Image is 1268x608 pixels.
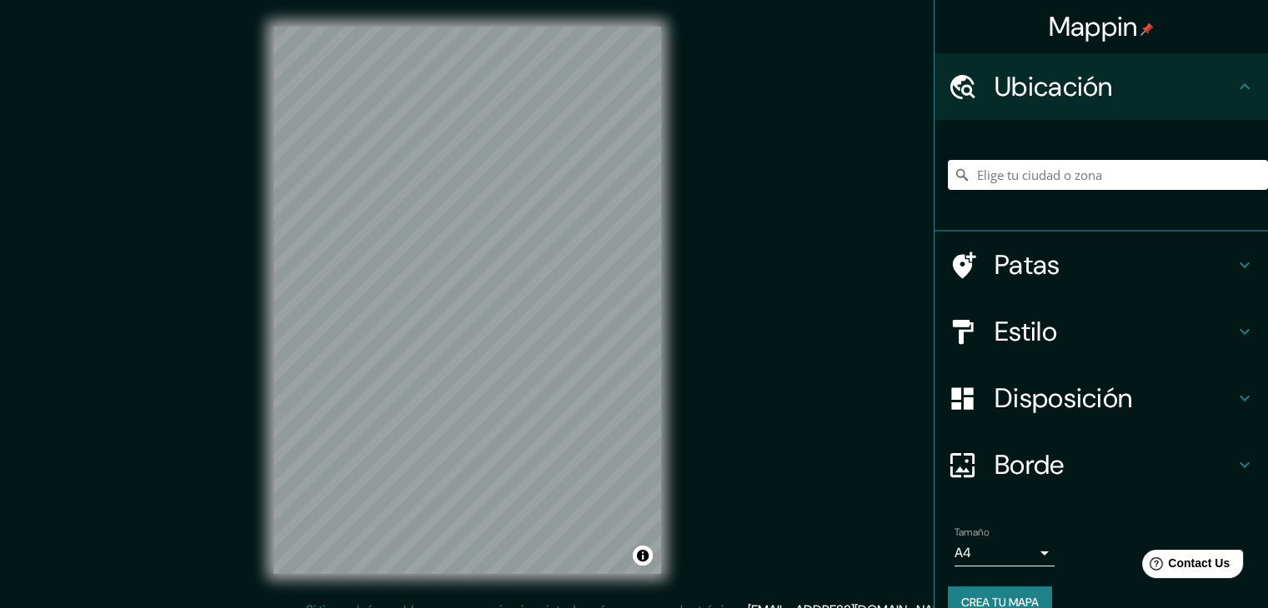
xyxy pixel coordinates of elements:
div: Estilo [935,298,1268,365]
font: Borde [995,447,1065,482]
canvas: Mapa [273,27,661,574]
div: A4 [955,540,1055,566]
div: Borde [935,431,1268,498]
div: Ubicación [935,53,1268,120]
button: Activar o desactivar atribución [633,546,653,566]
font: Estilo [995,314,1057,349]
div: Patas [935,232,1268,298]
font: A4 [955,544,971,561]
font: Ubicación [995,69,1113,104]
div: Disposición [935,365,1268,431]
font: Mappin [1049,9,1138,44]
iframe: Help widget launcher [1120,543,1250,590]
input: Elige tu ciudad o zona [948,160,1268,190]
img: pin-icon.png [1140,22,1154,36]
font: Disposición [995,381,1132,416]
font: Patas [995,247,1060,282]
font: Tamaño [955,526,989,539]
